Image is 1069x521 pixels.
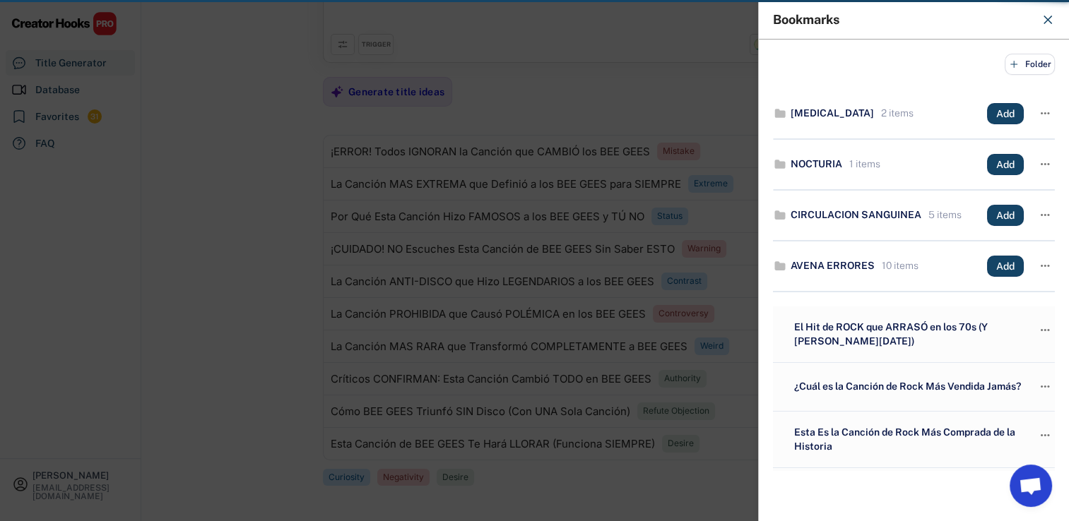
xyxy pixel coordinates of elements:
[878,259,919,273] div: 10 items
[1038,426,1052,445] button: 
[1038,155,1052,174] button: 
[878,107,914,121] div: 2 items
[791,107,874,121] div: [MEDICAL_DATA]
[1041,106,1050,121] text: 
[1038,321,1052,340] button: 
[1041,157,1050,172] text: 
[791,259,875,273] div: AVENA ERRORES
[987,205,1024,226] button: Add
[925,208,962,222] div: 5 items
[1041,428,1050,443] text: 
[987,256,1024,277] button: Add
[846,157,880,172] div: 1 items
[791,380,1024,394] div: ¿Cuál es la Canción de Rock Más Vendida Jamás?
[1041,323,1050,337] text: 
[791,426,1024,453] div: Esta Es la Canción de Rock Más Comprada de la Historia
[1038,104,1052,124] button: 
[1038,205,1052,225] button: 
[987,103,1024,124] button: Add
[1041,258,1050,273] text: 
[791,208,921,222] div: CIRCULACION SANGUINEA
[791,157,842,172] div: NOCTURIA
[1038,256,1052,276] button: 
[1041,208,1050,222] text: 
[1038,377,1052,397] button: 
[987,154,1024,175] button: Add
[773,13,1032,26] div: Bookmarks
[1041,379,1050,394] text: 
[1005,54,1055,75] button: Folder
[1010,465,1052,507] a: Chat abierto
[791,321,1024,348] div: El Hit de ROCK que ARRASÓ en los 70s (Y [PERSON_NAME][DATE])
